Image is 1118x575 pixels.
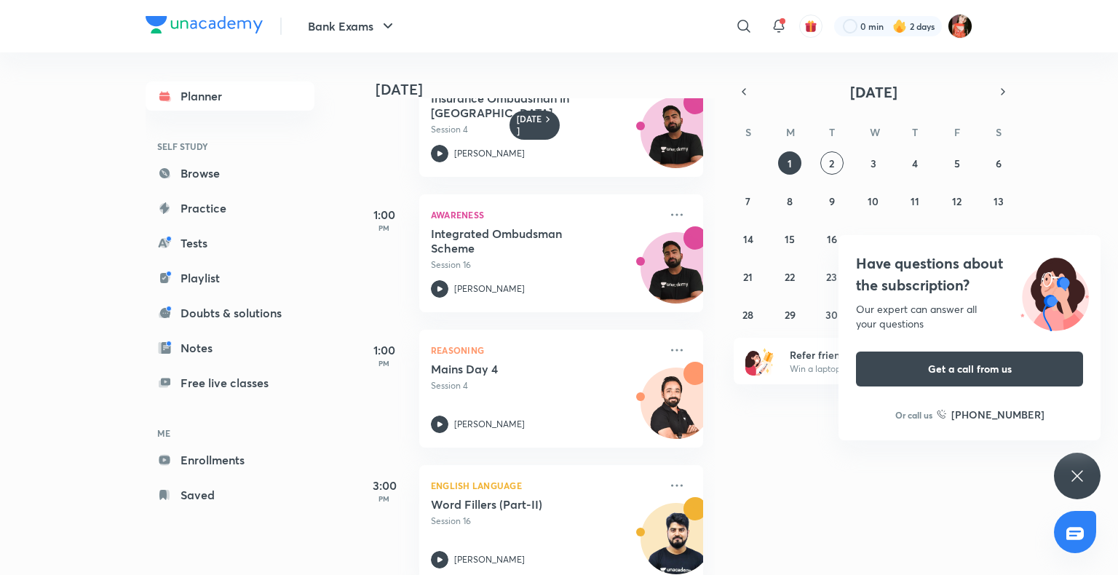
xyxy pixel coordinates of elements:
[641,105,711,175] img: Avatar
[355,206,413,223] h5: 1:00
[987,189,1010,213] button: September 13, 2025
[431,362,612,376] h5: Mains Day 4
[778,189,801,213] button: September 8, 2025
[431,91,612,120] h5: Insurance Ombudsman in India
[146,16,263,33] img: Company Logo
[850,82,897,102] span: [DATE]
[785,308,796,322] abbr: September 29, 2025
[742,308,753,322] abbr: September 28, 2025
[146,298,314,328] a: Doubts & solutions
[431,341,659,359] p: Reasoning
[431,226,612,255] h5: Integrated Ombudsman Scheme
[987,227,1010,250] button: September 20, 2025
[785,270,795,284] abbr: September 22, 2025
[431,477,659,494] p: English Language
[737,303,760,326] button: September 28, 2025
[431,515,659,528] p: Session 16
[892,19,907,33] img: streak
[799,15,822,38] button: avatar
[146,194,314,223] a: Practice
[743,232,753,246] abbr: September 14, 2025
[778,227,801,250] button: September 15, 2025
[903,189,927,213] button: September 11, 2025
[785,232,795,246] abbr: September 15, 2025
[827,232,837,246] abbr: September 16, 2025
[868,194,879,208] abbr: September 10, 2025
[146,421,314,445] h6: ME
[829,125,835,139] abbr: Tuesday
[778,151,801,175] button: September 1, 2025
[1009,253,1101,331] img: ttu_illustration_new.svg
[778,265,801,288] button: September 22, 2025
[355,223,413,232] p: PM
[829,156,834,170] abbr: September 2, 2025
[454,282,525,296] p: [PERSON_NAME]
[895,408,932,421] p: Or call us
[454,147,525,160] p: [PERSON_NAME]
[745,125,751,139] abbr: Sunday
[431,497,612,512] h5: Word Fillers (Part-II)
[355,341,413,359] h5: 1:00
[745,194,750,208] abbr: September 7, 2025
[862,227,885,250] button: September 17, 2025
[146,134,314,159] h6: SELF STUDY
[829,194,835,208] abbr: September 9, 2025
[993,232,1004,246] abbr: September 20, 2025
[146,368,314,397] a: Free live classes
[355,359,413,368] p: PM
[431,123,659,136] p: Session 4
[431,258,659,271] p: Session 16
[870,125,880,139] abbr: Wednesday
[790,362,969,376] p: Win a laptop, vouchers & more
[820,151,844,175] button: September 2, 2025
[820,189,844,213] button: September 9, 2025
[996,125,1002,139] abbr: Saturday
[737,189,760,213] button: September 7, 2025
[754,82,993,102] button: [DATE]
[945,227,969,250] button: September 19, 2025
[743,270,753,284] abbr: September 21, 2025
[355,494,413,503] p: PM
[903,227,927,250] button: September 18, 2025
[299,12,405,41] button: Bank Exams
[146,445,314,475] a: Enrollments
[778,303,801,326] button: September 29, 2025
[826,270,837,284] abbr: September 23, 2025
[431,206,659,223] p: Awareness
[951,407,1044,422] h6: [PHONE_NUMBER]
[856,352,1083,386] button: Get a call from us
[945,151,969,175] button: September 5, 2025
[355,477,413,494] h5: 3:00
[745,346,774,376] img: referral
[454,553,525,566] p: [PERSON_NAME]
[868,232,878,246] abbr: September 17, 2025
[431,379,659,392] p: Session 4
[952,194,962,208] abbr: September 12, 2025
[737,265,760,288] button: September 21, 2025
[948,14,972,39] img: Minakshi gakre
[994,194,1004,208] abbr: September 13, 2025
[820,265,844,288] button: September 23, 2025
[820,303,844,326] button: September 30, 2025
[911,194,919,208] abbr: September 11, 2025
[862,151,885,175] button: September 3, 2025
[788,156,792,170] abbr: September 1, 2025
[856,302,1083,331] div: Our expert can answer all your questions
[146,333,314,362] a: Notes
[517,114,542,137] h6: [DATE]
[871,156,876,170] abbr: September 3, 2025
[954,156,960,170] abbr: September 5, 2025
[641,376,711,445] img: Avatar
[825,308,838,322] abbr: September 30, 2025
[454,418,525,431] p: [PERSON_NAME]
[786,125,795,139] abbr: Monday
[146,480,314,509] a: Saved
[945,189,969,213] button: September 12, 2025
[641,240,711,310] img: Avatar
[146,229,314,258] a: Tests
[937,407,1044,422] a: [PHONE_NUMBER]
[856,253,1083,296] h4: Have questions about the subscription?
[903,151,927,175] button: September 4, 2025
[912,156,918,170] abbr: September 4, 2025
[987,151,1010,175] button: September 6, 2025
